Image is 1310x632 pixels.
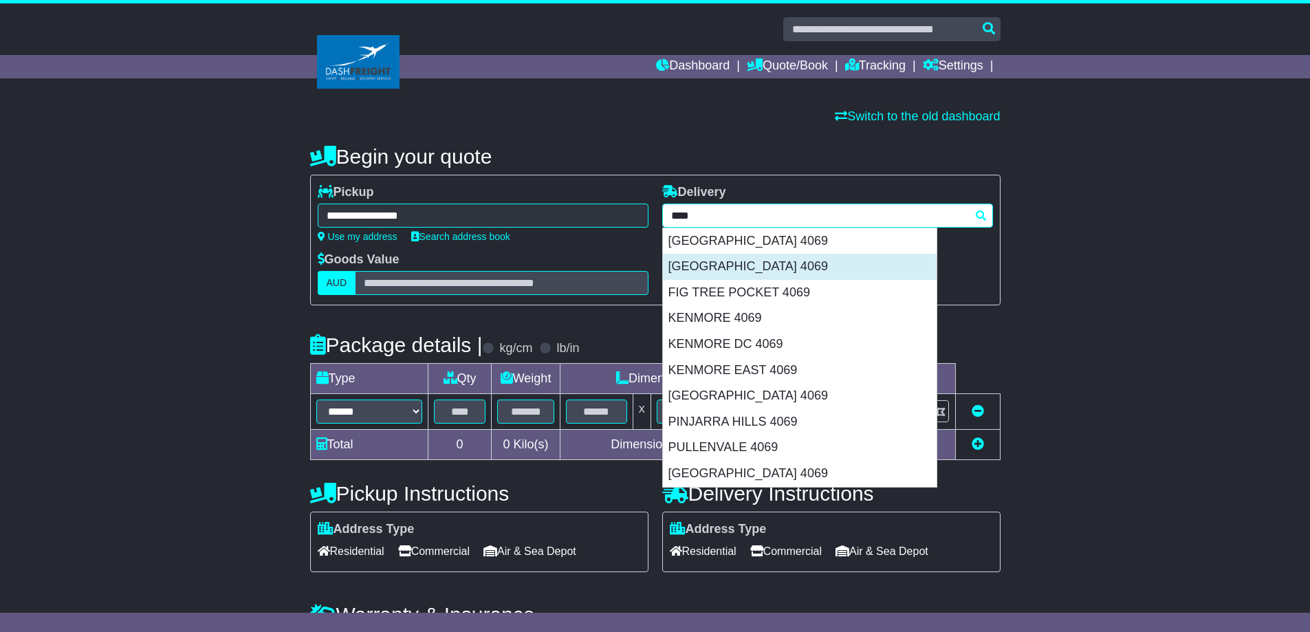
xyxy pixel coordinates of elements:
[318,522,415,537] label: Address Type
[310,334,483,356] h4: Package details |
[318,252,400,268] label: Goods Value
[747,55,828,78] a: Quote/Book
[663,383,937,409] div: [GEOGRAPHIC_DATA] 4069
[845,55,906,78] a: Tracking
[492,364,560,394] td: Weight
[972,404,984,418] a: Remove this item
[560,364,814,394] td: Dimensions (L x W x H)
[483,541,576,562] span: Air & Sea Depot
[662,185,726,200] label: Delivery
[663,280,937,306] div: FIG TREE POCKET 4069
[972,437,984,451] a: Add new item
[750,541,822,562] span: Commercial
[492,430,560,460] td: Kilo(s)
[662,204,993,228] typeahead: Please provide city
[633,394,651,430] td: x
[318,271,356,295] label: AUD
[310,603,1001,626] h4: Warranty & Insurance
[411,231,510,242] a: Search address book
[663,435,937,461] div: PULLENVALE 4069
[318,185,374,200] label: Pickup
[318,541,384,562] span: Residential
[310,145,1001,168] h4: Begin your quote
[398,541,470,562] span: Commercial
[662,482,1001,505] h4: Delivery Instructions
[663,254,937,280] div: [GEOGRAPHIC_DATA] 4069
[670,541,736,562] span: Residential
[428,364,492,394] td: Qty
[923,55,983,78] a: Settings
[310,364,428,394] td: Type
[310,482,648,505] h4: Pickup Instructions
[663,409,937,435] div: PINJARRA HILLS 4069
[318,231,397,242] a: Use my address
[835,109,1000,123] a: Switch to the old dashboard
[663,305,937,331] div: KENMORE 4069
[836,541,928,562] span: Air & Sea Depot
[663,358,937,384] div: KENMORE EAST 4069
[428,430,492,460] td: 0
[663,228,937,254] div: [GEOGRAPHIC_DATA] 4069
[556,341,579,356] label: lb/in
[503,437,510,451] span: 0
[663,331,937,358] div: KENMORE DC 4069
[499,341,532,356] label: kg/cm
[656,55,730,78] a: Dashboard
[560,430,814,460] td: Dimensions in Centimetre(s)
[670,522,767,537] label: Address Type
[310,430,428,460] td: Total
[663,461,937,487] div: [GEOGRAPHIC_DATA] 4069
